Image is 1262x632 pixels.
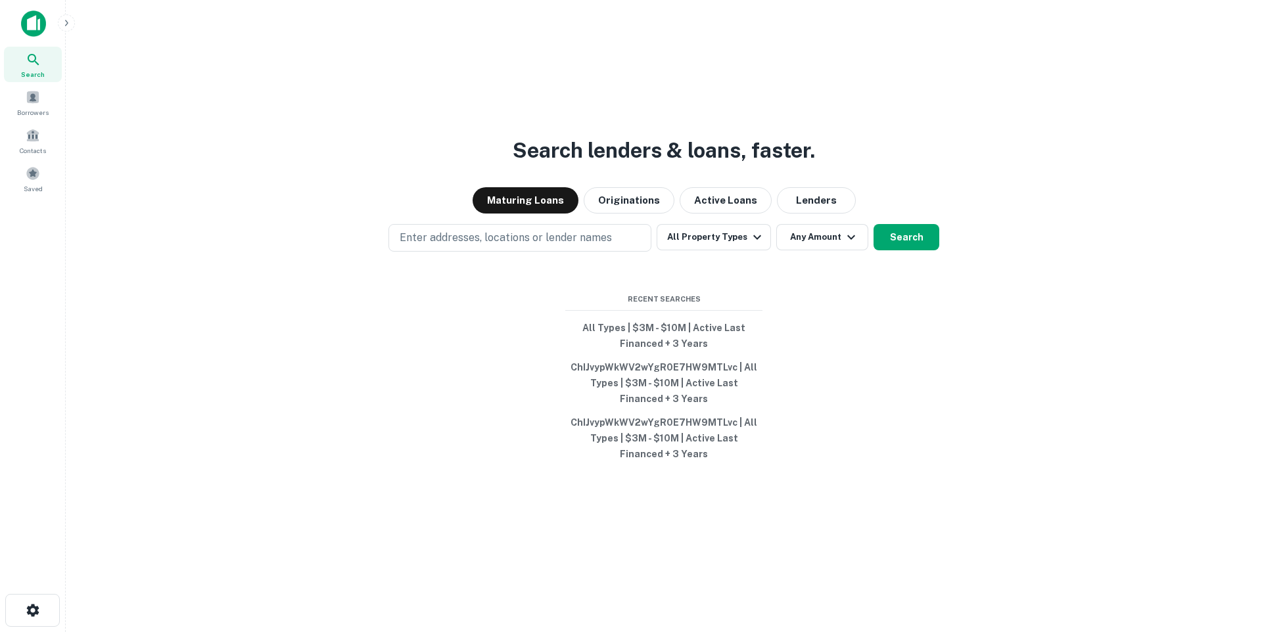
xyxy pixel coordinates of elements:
[565,294,762,305] span: Recent Searches
[584,187,674,214] button: Originations
[17,107,49,118] span: Borrowers
[4,161,62,196] a: Saved
[657,224,771,250] button: All Property Types
[777,187,856,214] button: Lenders
[24,183,43,194] span: Saved
[680,187,772,214] button: Active Loans
[21,69,45,79] span: Search
[4,85,62,120] a: Borrowers
[565,355,762,411] button: ChIJvypWkWV2wYgR0E7HW9MTLvc | All Types | $3M - $10M | Active Last Financed + 3 Years
[21,11,46,37] img: capitalize-icon.png
[4,47,62,82] a: Search
[400,230,612,246] p: Enter addresses, locations or lender names
[4,123,62,158] a: Contacts
[20,145,46,156] span: Contacts
[513,135,815,166] h3: Search lenders & loans, faster.
[473,187,578,214] button: Maturing Loans
[565,316,762,355] button: All Types | $3M - $10M | Active Last Financed + 3 Years
[1196,527,1262,590] iframe: Chat Widget
[565,411,762,466] button: ChIJvypWkWV2wYgR0E7HW9MTLvc | All Types | $3M - $10M | Active Last Financed + 3 Years
[874,224,939,250] button: Search
[388,224,651,252] button: Enter addresses, locations or lender names
[776,224,868,250] button: Any Amount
